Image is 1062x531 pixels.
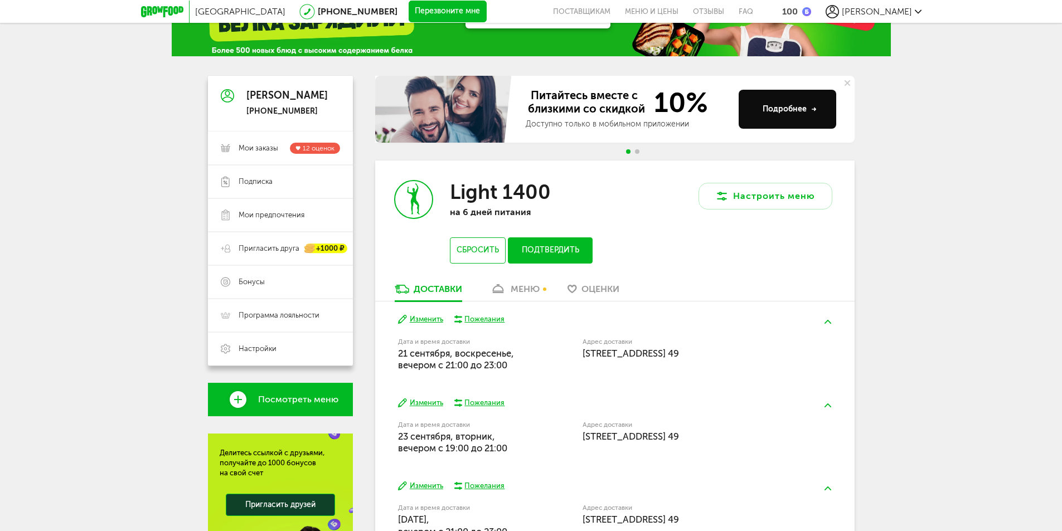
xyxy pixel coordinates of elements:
span: 10% [647,89,708,116]
a: Оценки [562,283,625,301]
button: Пожелания [454,398,505,408]
img: arrow-up-green.5eb5f82.svg [825,486,831,490]
label: Адрес доставки [583,339,791,345]
div: [PERSON_NAME] [246,90,328,101]
div: Подробнее [763,104,817,115]
img: arrow-up-green.5eb5f82.svg [825,320,831,324]
a: Подписка [208,165,353,198]
a: Пригласить друга +1000 ₽ [208,232,353,265]
button: Сбросить [450,237,505,264]
span: Настройки [239,344,277,354]
a: Посмотреть меню [208,383,353,416]
a: Пригласить друзей [226,494,335,516]
div: Делитесь ссылкой с друзьями, получайте до 1000 бонусов на свой счет [220,448,341,478]
div: Пожелания [464,398,505,408]
div: Пожелания [464,481,505,491]
div: Пожелания [464,314,505,324]
div: [PHONE_NUMBER] [246,106,328,116]
label: Адрес доставки [583,505,791,511]
span: 23 сентября, вторник, вечером c 19:00 до 21:00 [398,431,507,454]
a: меню [484,283,545,301]
button: Пожелания [454,481,505,491]
span: [GEOGRAPHIC_DATA] [195,6,285,17]
span: Подписка [239,177,273,187]
button: Перезвоните мне [409,1,487,23]
button: Изменить [398,481,443,491]
span: Мои предпочтения [239,210,304,220]
label: Дата и время доставки [398,505,526,511]
a: Бонусы [208,265,353,299]
label: Адрес доставки [583,422,791,428]
button: Подтвердить [508,237,592,264]
label: Дата и время доставки [398,339,526,345]
button: Подробнее [739,90,836,129]
span: Оценки [581,284,619,294]
span: Программа лояльности [239,310,319,320]
label: Дата и время доставки [398,422,526,428]
span: Мои заказы [239,143,278,153]
h3: Light 1400 [450,180,551,204]
span: [STREET_ADDRESS] 49 [583,431,679,442]
span: Go to slide 1 [626,149,631,154]
div: меню [511,284,540,294]
a: Доставки [389,283,468,301]
div: +1000 ₽ [305,244,347,254]
span: [PERSON_NAME] [842,6,912,17]
img: family-banner.579af9d.jpg [375,76,515,143]
span: Посмотреть меню [258,394,338,405]
span: Бонусы [239,277,265,287]
button: Пожелания [454,314,505,324]
img: arrow-up-green.5eb5f82.svg [825,403,831,407]
div: 100 [782,6,798,17]
button: Изменить [398,398,443,408]
span: 21 сентября, воскресенье, вечером c 21:00 до 23:00 [398,348,514,371]
a: Программа лояльности [208,299,353,332]
span: [STREET_ADDRESS] 49 [583,514,679,525]
button: Изменить [398,314,443,325]
p: на 6 дней питания [450,207,595,217]
span: [STREET_ADDRESS] 49 [583,348,679,359]
span: Go to slide 2 [635,149,639,154]
span: 12 оценок [303,144,334,152]
a: [PHONE_NUMBER] [318,6,397,17]
span: Питайтесь вместе с близкими со скидкой [526,89,647,116]
img: bonus_b.cdccf46.png [802,7,811,16]
a: Мои предпочтения [208,198,353,232]
span: Пригласить друга [239,243,299,254]
div: Доставки [414,284,462,294]
div: Доступно только в мобильном приложении [526,119,730,130]
a: Настройки [208,332,353,366]
button: Настроить меню [699,183,832,210]
a: Мои заказы 12 оценок [208,131,353,165]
